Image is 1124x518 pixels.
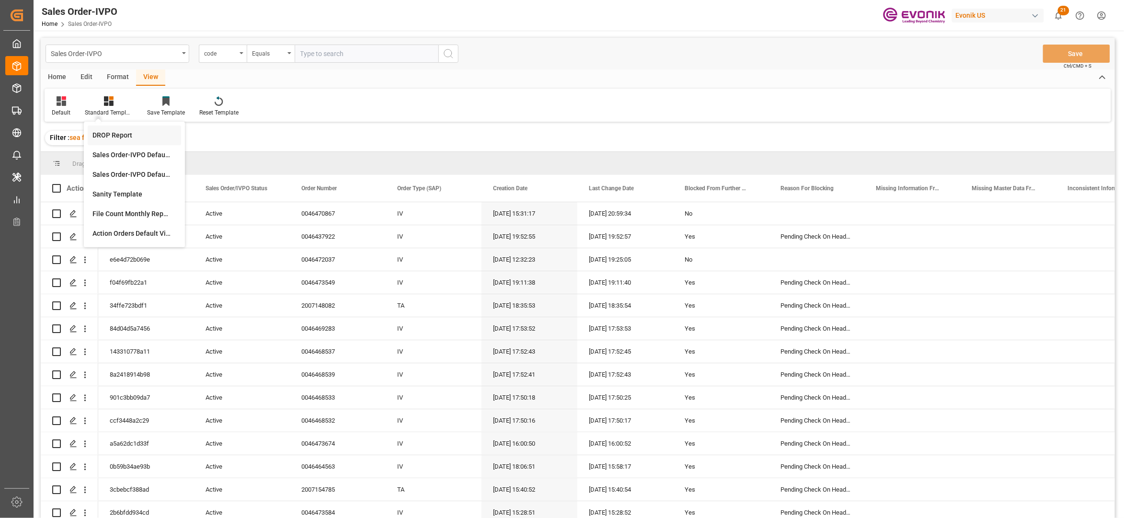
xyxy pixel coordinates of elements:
a: Home [42,21,57,27]
div: Active [206,387,278,409]
div: IV [386,271,482,294]
div: 8a2418914b98 [98,363,194,386]
div: Press SPACE to select this row. [41,363,98,386]
div: IV [386,225,482,248]
div: Press SPACE to select this row. [41,225,98,248]
div: 143310778a11 [98,340,194,363]
div: Yes [685,364,757,386]
div: Active [206,433,278,455]
div: [DATE] 15:40:52 [482,478,577,501]
div: Sales Order-IVPO Default view [92,150,176,160]
button: Help Center [1069,5,1091,26]
div: IV [386,386,482,409]
div: Press SPACE to select this row. [41,478,98,501]
div: Sanity Template [92,189,176,199]
div: Yes [685,295,757,317]
div: 0046468537 [290,340,386,363]
div: IV [386,317,482,340]
div: [DATE] 19:25:05 [577,248,673,271]
div: [DATE] 18:06:51 [482,455,577,478]
div: Evonik US [952,9,1044,23]
div: Home [41,69,73,86]
div: Save Template [147,108,185,117]
div: Press SPACE to select this row. [41,455,98,478]
div: Pending Check On Header Level, Special Transport Requirements Unchecked [769,340,865,363]
div: Sales Order-IVPO [51,47,179,59]
div: Pending Check On Header Level, Special Transport Requirements Unchecked [769,455,865,478]
div: Pending Check On Header Level, Special Transport Requirements Unchecked [769,478,865,501]
span: Order Number [301,185,337,192]
div: [DATE] 18:35:54 [577,294,673,317]
div: [DATE] 17:50:25 [577,386,673,409]
div: [DATE] 19:11:38 [482,271,577,294]
div: 0046468533 [290,386,386,409]
div: IV [386,202,482,225]
div: IV [386,432,482,455]
div: Active [206,410,278,432]
div: Pending Check On Header Level, Special Transport Requirements Unchecked [769,317,865,340]
button: search button [438,45,459,63]
div: ccf3448a2c29 [98,409,194,432]
div: Active [206,249,278,271]
div: Press SPACE to select this row. [41,248,98,271]
div: TA [386,478,482,501]
div: [DATE] 18:35:53 [482,294,577,317]
div: 84d04d5a7456 [98,317,194,340]
div: [DATE] 17:52:43 [577,363,673,386]
button: open menu [199,45,247,63]
div: code [204,47,237,58]
div: Press SPACE to select this row. [41,271,98,294]
div: Active [206,479,278,501]
span: Missing Master Data From Header [972,185,1036,192]
div: IV [386,455,482,478]
div: Pending Check On Header Level, Special Transport Requirements Unchecked [769,363,865,386]
div: Default [52,108,70,117]
div: 0046470867 [290,202,386,225]
div: Yes [685,341,757,363]
div: No [685,249,757,271]
div: Format [100,69,136,86]
div: DROP Report [92,130,176,140]
div: Pending Check On Header Level, Special Transport Requirements Unchecked [769,409,865,432]
span: 21 [1058,6,1069,15]
div: Active [206,456,278,478]
div: Active [206,364,278,386]
div: [DATE] 16:00:50 [482,432,577,455]
div: IV [386,409,482,432]
div: No [685,203,757,225]
div: [DATE] 17:53:52 [482,317,577,340]
button: Save [1043,45,1110,63]
button: show 21 new notifications [1048,5,1069,26]
div: [DATE] 15:58:17 [577,455,673,478]
div: Press SPACE to select this row. [41,386,98,409]
span: Creation Date [493,185,528,192]
div: Sales Order-IVPO Default [PERSON_NAME] [92,170,176,180]
div: f04f69fb22a1 [98,271,194,294]
div: [DATE] 20:59:34 [577,202,673,225]
div: Sales Order-IVPO [42,4,117,19]
div: Press SPACE to select this row. [41,317,98,340]
span: Sales Order/IVPO Status [206,185,267,192]
div: Yes [685,433,757,455]
span: Missing Information From Header [876,185,940,192]
div: Yes [685,272,757,294]
button: open menu [247,45,295,63]
button: Evonik US [952,6,1048,24]
div: 34ffe723bdf1 [98,294,194,317]
div: 0046437922 [290,225,386,248]
div: [DATE] 16:00:52 [577,432,673,455]
div: Press SPACE to select this row. [41,202,98,225]
div: [DATE] 17:52:45 [577,340,673,363]
div: a5a62dc1d33f [98,432,194,455]
div: 0046473674 [290,432,386,455]
div: 2007154785 [290,478,386,501]
span: Order Type (SAP) [397,185,441,192]
div: Yes [685,456,757,478]
div: Equals [252,47,285,58]
div: [DATE] 15:31:17 [482,202,577,225]
div: Yes [685,479,757,501]
span: sea freight Pending Orders [69,134,151,141]
span: Filter : [50,134,69,141]
div: 0046472037 [290,248,386,271]
span: Drag here to set row groups [72,160,147,167]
